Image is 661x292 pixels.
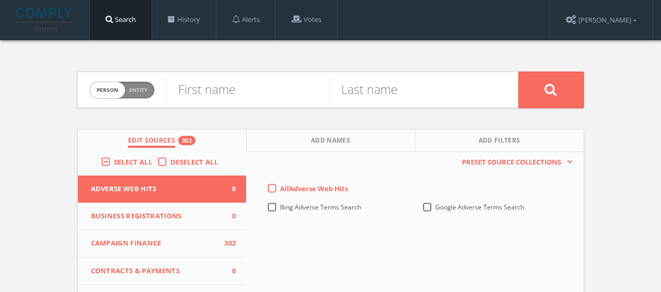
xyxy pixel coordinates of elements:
[91,184,221,194] span: Adverse Web Hits
[16,8,75,32] img: illumis
[91,266,221,276] span: Contracts & Payments
[78,258,247,285] button: Contracts & Payments0
[280,203,361,212] span: Bing Adverse Terms Search
[457,157,566,168] span: Preset Source Collections
[220,184,236,194] span: 0
[178,136,195,145] div: 302
[435,203,524,212] span: Google Adverse Terms Search
[78,176,247,203] button: Adverse Web Hits0
[220,238,236,249] span: 302
[311,136,350,148] span: Add Names
[114,157,152,167] span: Select All
[78,203,247,230] button: Business Registrations0
[91,211,221,221] span: Business Registrations
[129,86,147,94] span: Entity
[247,130,415,152] button: Add Names
[170,157,218,167] span: Deselect All
[220,266,236,276] span: 0
[457,157,573,168] button: Preset Source Collections
[90,82,125,98] span: person
[78,130,247,152] button: Edit Sources302
[128,136,175,148] span: Edit Sources
[91,238,221,249] span: Campaign Finance
[479,136,520,148] span: Add Filters
[78,230,247,258] button: Campaign Finance302
[280,184,348,193] span: All Adverse Web Hits
[220,211,236,221] span: 0
[415,130,584,152] button: Add Filters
